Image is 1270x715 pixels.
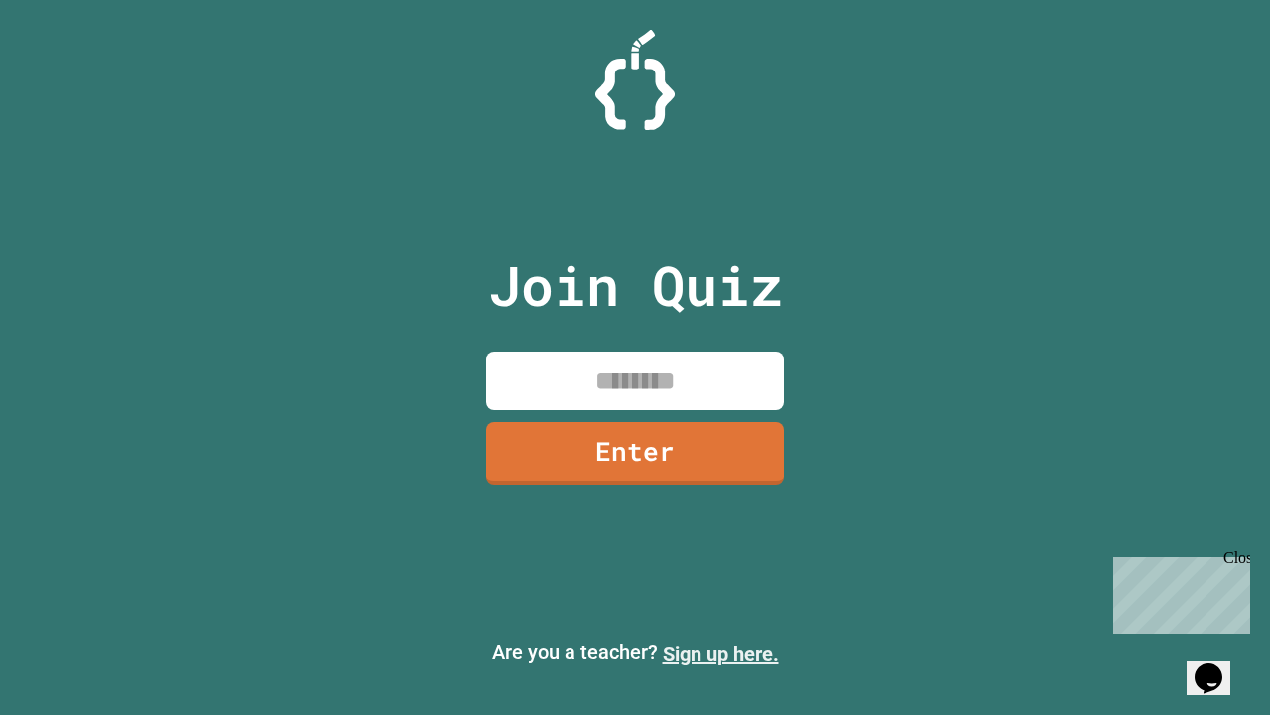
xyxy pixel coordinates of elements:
iframe: chat widget [1187,636,1250,695]
p: Are you a teacher? [16,638,1254,669]
a: Enter [486,422,784,485]
p: Join Quiz [488,244,783,327]
iframe: chat widget [1105,549,1250,634]
img: Logo.svg [595,30,675,130]
div: Chat with us now!Close [8,8,137,126]
a: Sign up here. [663,643,779,666]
